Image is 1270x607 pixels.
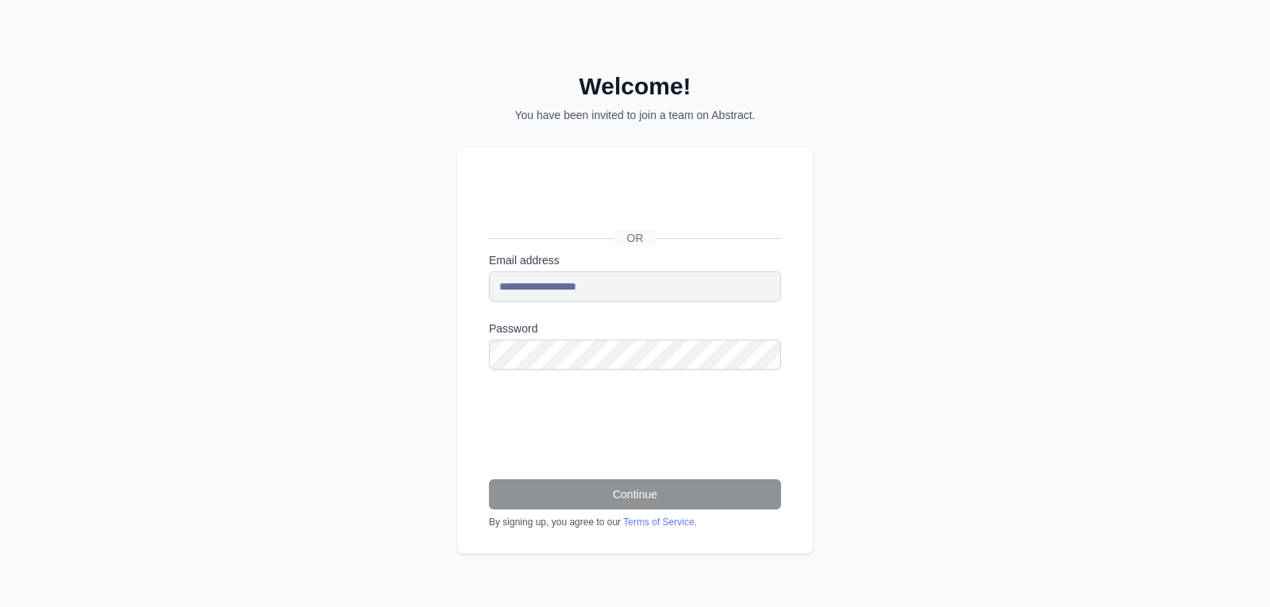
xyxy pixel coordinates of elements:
[489,389,730,451] iframe: reCAPTCHA
[457,107,813,123] p: You have been invited to join a team on Abstract.
[489,321,781,336] label: Password
[457,72,813,101] h2: Welcome!
[489,516,781,528] div: By signing up, you agree to our .
[614,230,656,246] span: OR
[623,517,694,528] a: Terms of Service
[489,479,781,509] button: Continue
[481,185,787,220] iframe: Sign in with Google Button
[489,252,781,268] label: Email address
